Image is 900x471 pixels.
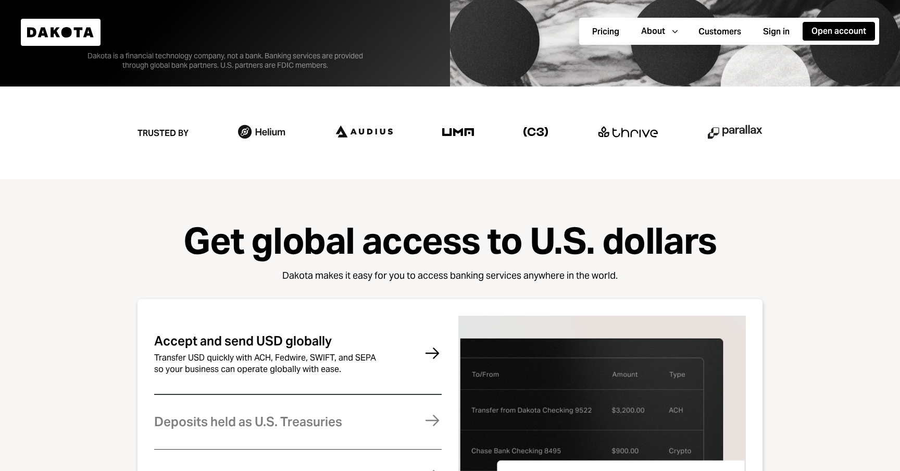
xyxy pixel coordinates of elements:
[523,127,548,137] img: logo
[690,21,750,42] a: Customers
[583,22,628,41] button: Pricing
[690,22,750,41] button: Customers
[137,119,189,147] div: Trusted by
[282,269,618,282] div: Dakota makes it easy for you to access banking services anywhere in the world.
[803,22,875,41] button: Open account
[154,334,332,348] div: Accept and send USD globally
[69,34,381,70] div: Dakota is a financial technology company, not a bank. Banking services are provided through globa...
[754,22,798,41] button: Sign in
[183,221,717,261] div: Get global access to U.S. dollars
[154,415,342,429] div: Deposits held as U.S. Treasuries
[641,26,665,37] div: About
[238,125,286,139] img: logo
[632,22,685,41] button: About
[598,126,658,138] img: logo
[754,21,798,42] a: Sign in
[708,125,762,139] img: logo
[442,128,474,136] img: logo
[583,21,628,42] a: Pricing
[336,124,393,139] img: logo
[154,352,383,375] div: Transfer USD quickly with ACH, Fedwire, SWIFT, and SEPA so your business can operate globally wit...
